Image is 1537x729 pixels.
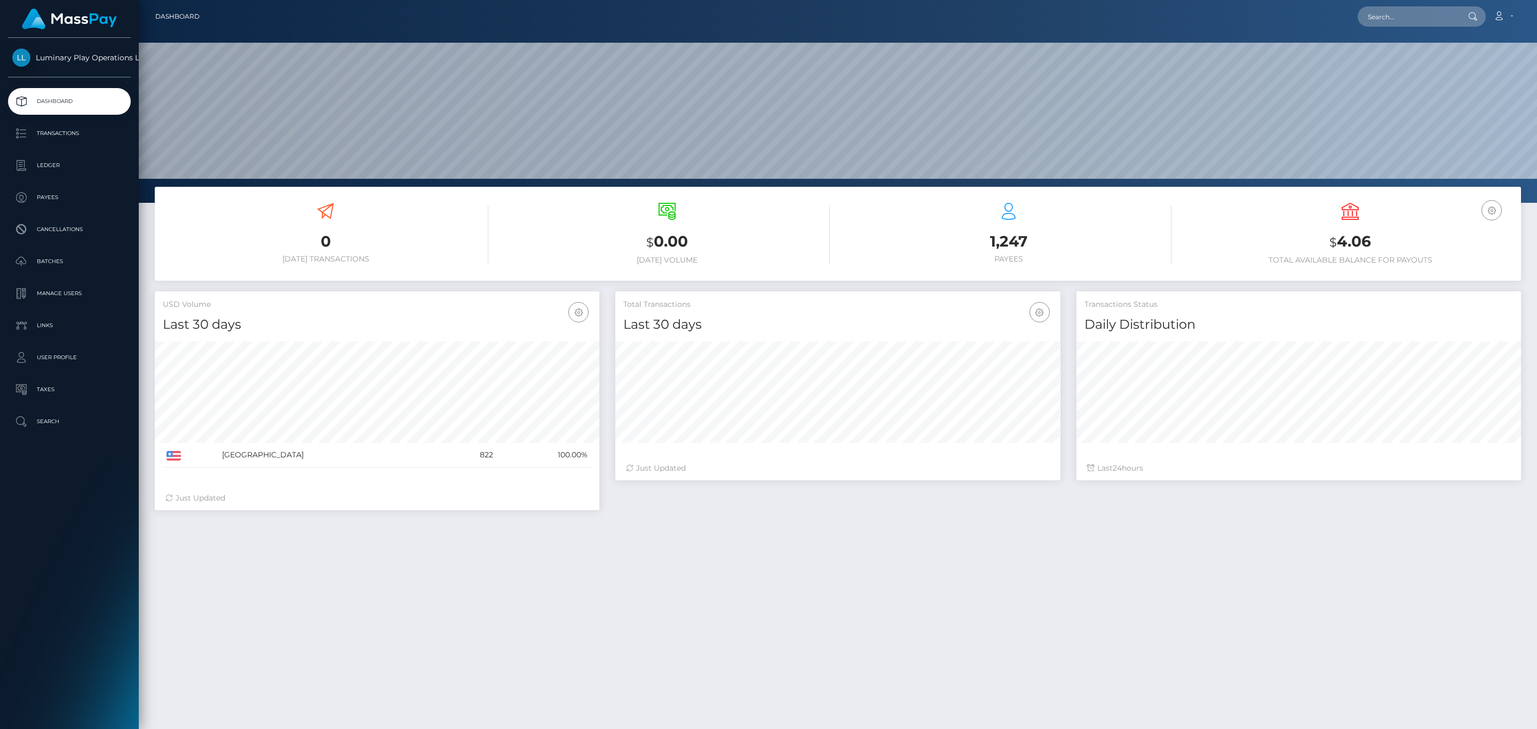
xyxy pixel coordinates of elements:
[12,350,126,366] p: User Profile
[846,231,1171,252] h3: 1,247
[1187,231,1513,253] h3: 4.06
[12,125,126,141] p: Transactions
[504,256,830,265] h6: [DATE] Volume
[8,216,131,243] a: Cancellations
[646,235,654,250] small: $
[8,152,131,179] a: Ledger
[1329,235,1337,250] small: $
[626,463,1049,474] div: Just Updated
[8,53,131,62] span: Luminary Play Operations Limited
[218,443,444,467] td: [GEOGRAPHIC_DATA]
[1358,6,1458,27] input: Search...
[22,9,117,29] img: MassPay Logo
[12,318,126,334] p: Links
[8,248,131,275] a: Batches
[1113,463,1122,473] span: 24
[12,49,30,67] img: Luminary Play Operations Limited
[163,231,488,252] h3: 0
[163,299,591,310] h5: USD Volume
[12,253,126,270] p: Batches
[504,231,830,253] h3: 0.00
[623,299,1052,310] h5: Total Transactions
[163,315,591,334] h4: Last 30 days
[12,382,126,398] p: Taxes
[623,315,1052,334] h4: Last 30 days
[12,157,126,173] p: Ledger
[1187,256,1513,265] h6: Total Available Balance for Payouts
[12,286,126,302] p: Manage Users
[444,443,497,467] td: 822
[8,376,131,403] a: Taxes
[12,189,126,205] p: Payees
[8,184,131,211] a: Payees
[1087,463,1510,474] div: Last hours
[8,408,131,435] a: Search
[8,312,131,339] a: Links
[1084,315,1513,334] h4: Daily Distribution
[846,255,1171,264] h6: Payees
[497,443,591,467] td: 100.00%
[8,344,131,371] a: User Profile
[12,414,126,430] p: Search
[155,5,200,28] a: Dashboard
[8,120,131,147] a: Transactions
[165,493,589,504] div: Just Updated
[8,88,131,115] a: Dashboard
[1084,299,1513,310] h5: Transactions Status
[12,93,126,109] p: Dashboard
[8,280,131,307] a: Manage Users
[163,255,488,264] h6: [DATE] Transactions
[167,451,181,461] img: US.png
[12,221,126,237] p: Cancellations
